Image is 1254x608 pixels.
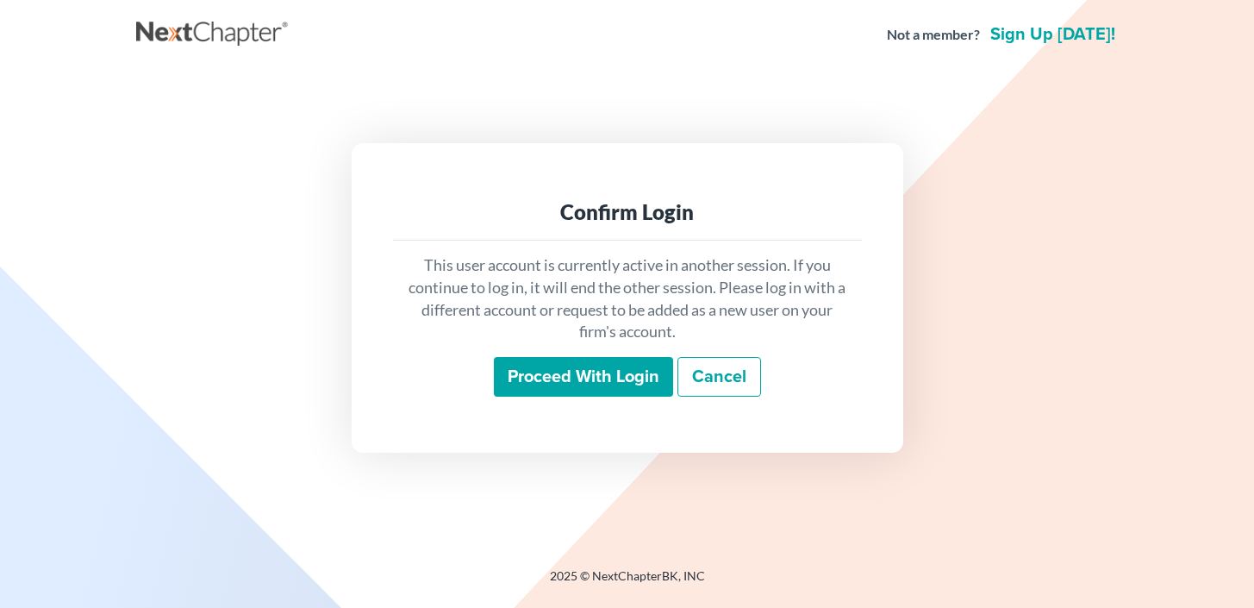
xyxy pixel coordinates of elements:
a: Cancel [677,357,761,397]
p: This user account is currently active in another session. If you continue to log in, it will end ... [407,254,848,343]
a: Sign up [DATE]! [987,26,1119,43]
input: Proceed with login [494,357,673,397]
strong: Not a member? [887,25,980,45]
div: 2025 © NextChapterBK, INC [136,567,1119,599]
div: Confirm Login [407,198,848,226]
